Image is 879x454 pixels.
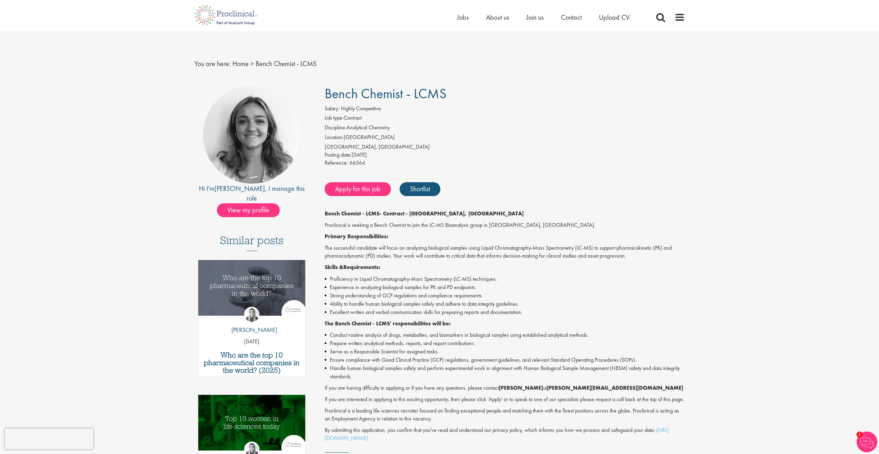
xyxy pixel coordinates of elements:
span: You are here: [194,59,231,68]
p: By submitting this application, you confirm that you've read and understood our privacy policy, w... [325,426,685,442]
p: [DATE] [198,338,306,346]
h3: Similar posts [220,234,284,251]
strong: [PERSON_NAME] [499,384,543,391]
a: breadcrumb link [232,59,249,68]
li: Contract [325,114,685,124]
p: If you are interested in applying to this exciting opportunity, then please click 'Apply' or to s... [325,396,685,404]
span: Posting date: [325,151,352,158]
p: Proclinical is seeking a Bench Chemist to join the LC-MS Bioanalysis group in [GEOGRAPHIC_DATA], ... [325,221,685,229]
div: [DATE] [325,151,685,159]
label: Location: [325,133,344,141]
a: About us [486,13,509,22]
span: > [250,59,254,68]
li: Strong understanding of GCP regulations and compliance requirements. [325,291,685,300]
a: Jobs [457,13,469,22]
a: Shortlist [400,182,440,196]
strong: [PERSON_NAME][EMAIL_ADDRESS][DOMAIN_NAME] [547,384,683,391]
a: Hannah Burke [PERSON_NAME] [226,307,277,338]
label: Salary: [325,105,340,113]
li: Serve as a Responsible Scientist for assigned tasks. [325,348,685,356]
li: Experience in analyzing biological samples for PK and PD endpoints. [325,283,685,291]
p: [PERSON_NAME] [226,325,277,334]
a: Who are the top 10 pharmaceutical companies in the world? (2025) [202,351,302,374]
div: Hi I'm , I manage this role [194,184,309,203]
label: Job type: [325,114,344,122]
li: Ability to handle human biological samples safely and adhere to data integrity guidelines. [325,300,685,308]
a: Link to a post [198,260,306,321]
li: Prepare written analytical methods, reports, and report contributions. [325,339,685,348]
p: The successful candidate will focus on analyzing biological samples using Liquid Chromatography-M... [325,244,685,260]
li: Ensure compliance with Good Clinical Practice (GCP) regulations, government guidelines, and relev... [325,356,685,364]
div: Job description [325,210,685,442]
p: Proclinical is a leading life sciences recruiter focused on finding exceptional people and matchi... [325,407,685,423]
p: If you are having difficulty in applying or if you have any questions, please contact at [325,384,685,392]
a: Contact [561,13,582,22]
strong: Requirements: [343,263,380,271]
img: Hannah Burke [244,307,259,322]
li: Analytical Chemistry [325,124,685,133]
a: [PERSON_NAME] [214,184,265,193]
a: [URL][DOMAIN_NAME] [325,426,669,442]
li: Proficiency in Liquid Chromatography-Mass Spectrometry (LC-MS) techniques. [325,275,685,283]
span: 66564 [350,159,365,166]
strong: Skills & [325,263,343,271]
span: 1 [857,432,862,437]
img: Top 10 pharmaceutical companies in the world 2025 [198,260,306,316]
strong: The Bench Chemist - LCMS' responsibilities will be: [325,320,451,327]
label: Reference: [325,159,348,167]
a: View my profile [217,205,287,214]
a: Upload CV [599,13,630,22]
div: [GEOGRAPHIC_DATA], [GEOGRAPHIC_DATA] [325,143,685,151]
img: imeage of recruiter Jackie Cerchio [203,86,300,184]
strong: - Contract - [GEOGRAPHIC_DATA], [GEOGRAPHIC_DATA] [380,210,524,217]
span: Bench Chemist - LCMS [256,59,316,68]
li: Handle human biological samples safely and perform experimental work in alignment with Human Biol... [325,364,685,381]
span: Bench Chemist - LCMS [325,85,447,102]
li: Excellent written and verbal communication skills for preparing reports and documentation. [325,308,685,316]
a: Apply for this job [325,182,391,196]
li: [GEOGRAPHIC_DATA] [325,133,685,143]
img: Top 10 women in life sciences today [198,395,306,451]
strong: Bench Chemist - LCMS [325,210,380,217]
img: Chatbot [857,432,877,452]
iframe: reCAPTCHA [5,428,93,449]
strong: Primary Responsibilities: [325,233,388,240]
label: Discipline: [325,124,346,132]
a: Join us [526,13,544,22]
span: View my profile [217,203,280,217]
li: Conduct routine analysis of drugs, metabolites, and biomarkers in biological samples using establ... [325,331,685,339]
